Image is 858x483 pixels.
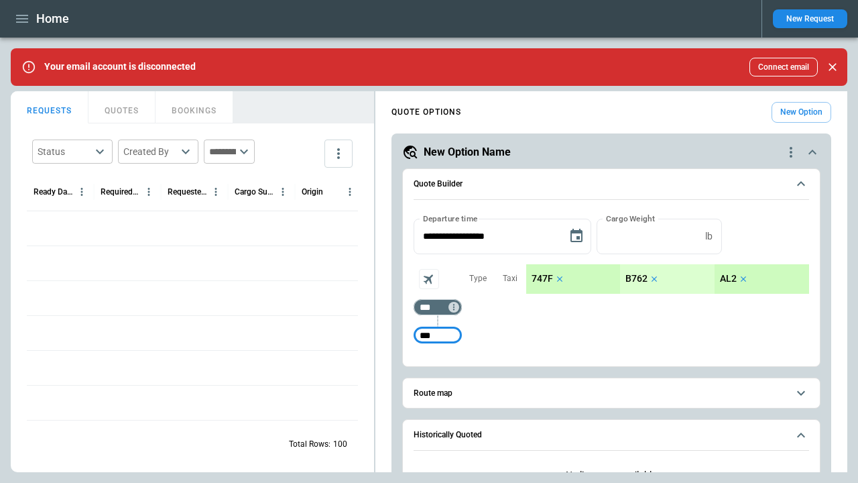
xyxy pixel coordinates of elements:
[123,145,177,158] div: Created By
[414,327,462,343] div: Too short
[705,231,713,242] p: lb
[88,91,156,123] button: QUOTES
[44,61,196,72] p: Your email account is disconnected
[773,9,847,28] button: New Request
[414,180,463,189] h6: Quote Builder
[402,144,820,160] button: New Option Namequote-option-actions
[823,52,842,82] div: dismiss
[503,273,517,284] p: Taxi
[772,102,831,123] button: New Option
[289,439,330,450] p: Total Rows:
[749,58,818,76] button: Connect email
[36,11,69,27] h1: Home
[720,273,737,284] p: AL2
[823,58,842,76] button: Close
[424,145,511,160] h5: New Option Name
[469,273,487,284] p: Type
[73,183,90,201] button: Ready Date & Time (UTC) column menu
[414,389,452,398] h6: Route map
[235,187,274,197] div: Cargo Summary
[168,187,207,197] div: Requested Route
[606,213,655,224] label: Cargo Weight
[11,91,88,123] button: REQUESTS
[333,439,347,450] p: 100
[414,219,809,350] div: Quote Builder
[414,378,809,409] button: Route map
[414,169,809,200] button: Quote Builder
[207,183,225,201] button: Requested Route column menu
[38,145,91,158] div: Status
[391,109,461,115] h4: QUOTE OPTIONS
[156,91,233,123] button: BOOKINGS
[526,264,809,294] div: scrollable content
[324,140,353,168] button: more
[140,183,158,201] button: Required Date & Time (UTC) column menu
[101,187,140,197] div: Required Date & Time (UTC)
[423,213,478,224] label: Departure time
[414,420,809,451] button: Historically Quoted
[532,273,553,284] p: 747F
[783,144,799,160] div: quote-option-actions
[563,223,590,250] button: Choose date, selected date is Sep 18, 2025
[414,431,482,439] h6: Historically Quoted
[414,299,462,315] div: Too short
[274,183,292,201] button: Cargo Summary column menu
[625,273,648,284] p: B762
[341,183,359,201] button: Origin column menu
[302,187,323,197] div: Origin
[34,187,73,197] div: Ready Date & Time (UTC)
[419,269,439,289] span: Aircraft selection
